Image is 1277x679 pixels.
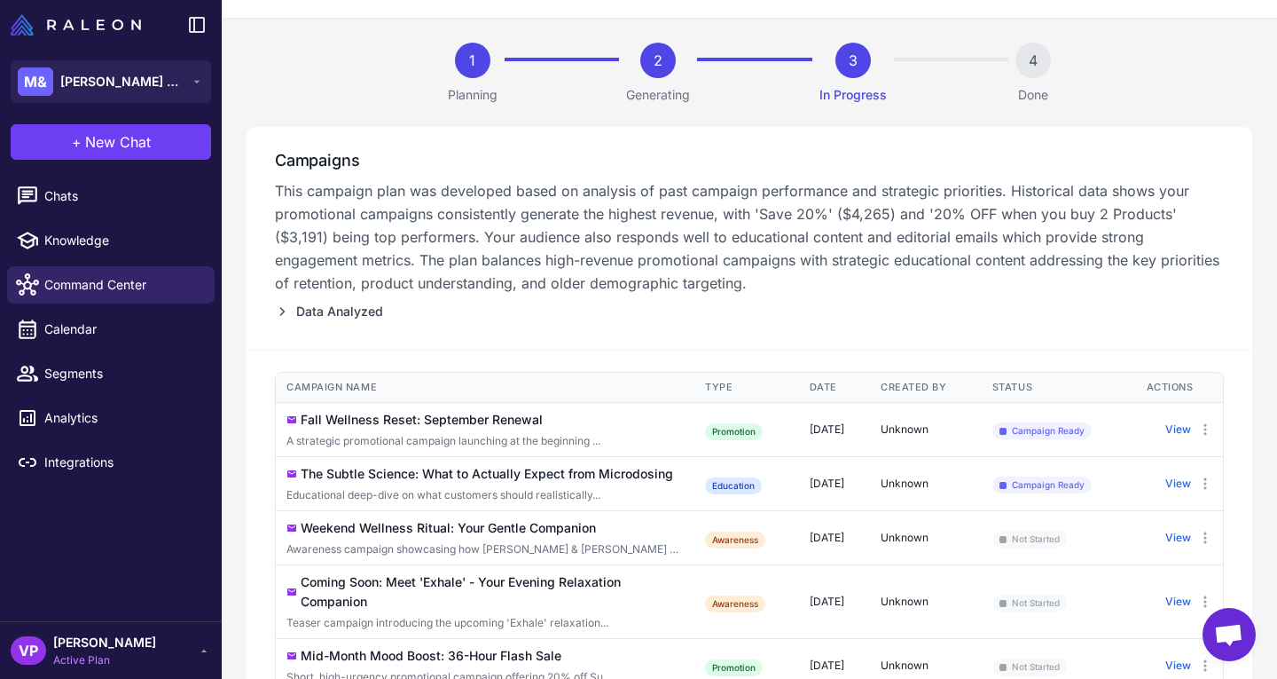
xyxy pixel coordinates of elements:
[705,532,765,549] div: Awareness
[1136,373,1223,402] th: Actions
[810,476,859,492] div: [DATE]
[7,399,215,437] a: Analytics
[7,178,215,215] a: Chats
[296,302,383,321] span: Data Analyzed
[7,444,215,481] a: Integrations
[44,453,200,472] span: Integrations
[1165,658,1191,674] button: View
[1165,594,1191,610] button: View
[448,85,497,105] p: Planning
[72,131,82,153] span: +
[992,477,1092,493] span: Campaign Ready
[7,266,215,304] a: Command Center
[11,60,211,103] button: M&[PERSON_NAME] & [PERSON_NAME]
[1203,608,1256,661] a: Open chat
[870,373,982,402] th: Created By
[810,658,859,674] div: [DATE]
[799,373,870,402] th: Date
[44,231,200,250] span: Knowledge
[705,659,763,676] div: Promotion
[694,373,799,402] th: Type
[7,222,215,259] a: Knowledge
[1165,422,1191,438] button: View
[992,659,1067,675] span: Not Started
[286,487,684,503] div: Click to edit
[11,14,141,36] img: Raleon Logo
[810,422,859,438] div: [DATE]
[11,636,46,665] div: VP
[276,373,694,402] th: Campaign Name
[881,530,971,546] div: Unknown
[1165,476,1191,492] button: View
[301,410,543,430] div: Fall Wellness Reset: September Renewal
[275,148,1224,172] h3: Campaigns
[455,43,490,78] div: 1
[626,85,690,105] p: Generating
[1015,43,1051,78] div: 4
[60,72,184,91] span: [PERSON_NAME] & [PERSON_NAME]
[881,594,971,610] div: Unknown
[44,186,200,206] span: Chats
[992,422,1092,439] span: Campaign Ready
[1165,530,1191,546] button: View
[85,131,151,153] span: New Chat
[992,595,1067,612] span: Not Started
[44,364,200,383] span: Segments
[810,530,859,546] div: [DATE]
[286,541,684,557] div: Click to edit
[819,85,887,105] p: In Progress
[44,275,200,295] span: Command Center
[275,179,1224,295] p: This campaign plan was developed based on analysis of past campaign performance and strategic pri...
[301,646,561,666] div: Mid-Month Mood Boost: 36-Hour Flash Sale
[44,408,200,428] span: Analytics
[705,423,763,440] div: Promotion
[7,311,215,348] a: Calendar
[53,633,156,652] span: [PERSON_NAME]
[705,596,765,612] div: Awareness
[881,476,971,492] div: Unknown
[53,652,156,668] span: Active Plan
[881,422,971,438] div: Unknown
[982,373,1136,402] th: Status
[1018,85,1048,105] p: Done
[835,43,871,78] div: 3
[301,464,673,484] div: The Subtle Science: What to Actually Expect from Microdosing
[18,67,53,96] div: M&
[301,518,596,538] div: Weekend Wellness Ritual: Your Gentle Companion
[11,124,211,160] button: +New Chat
[44,320,200,339] span: Calendar
[810,594,859,610] div: [DATE]
[286,433,684,449] div: Click to edit
[705,478,762,494] div: Education
[301,572,684,612] div: Coming Soon: Meet 'Exhale' - Your Evening Relaxation Companion
[286,615,684,631] div: Click to edit
[881,658,971,674] div: Unknown
[992,531,1067,548] span: Not Started
[640,43,676,78] div: 2
[7,355,215,392] a: Segments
